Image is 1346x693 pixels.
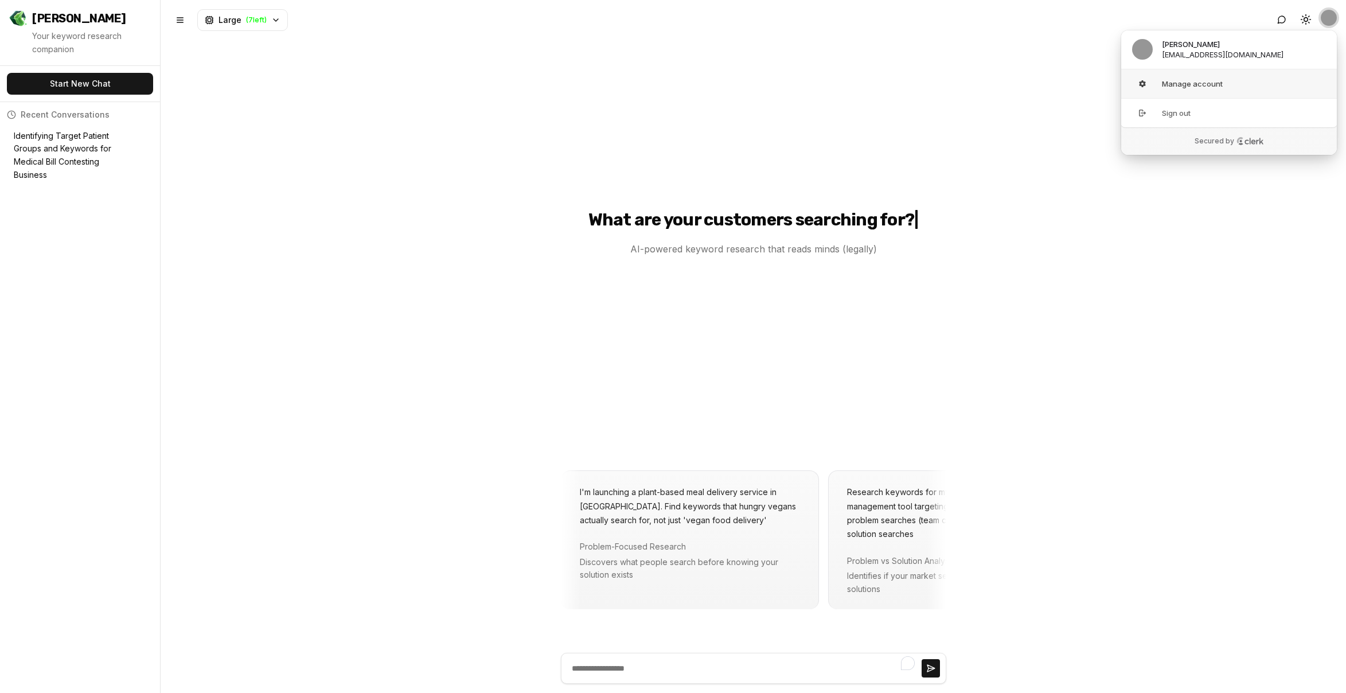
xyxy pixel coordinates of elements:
[1121,69,1337,98] button: Manage account
[567,653,922,683] textarea: To enrich screen reader interactions, please activate Accessibility in Grammarly extension settings
[14,130,130,182] p: Identifying Target Patient Groups and Keywords for Medical Bill Contesting Business
[50,78,111,89] span: Start New Chat
[852,570,1072,595] span: Identifies if your market searches for problems or solutions
[219,14,241,26] span: Large
[1236,137,1264,145] a: Clerk logo
[1162,39,1220,49] span: [PERSON_NAME]
[1162,49,1283,60] span: [EMAIL_ADDRESS][DOMAIN_NAME]
[32,10,126,26] span: [PERSON_NAME]
[585,487,801,525] span: I'm launching a plant-based meal delivery service in [GEOGRAPHIC_DATA]. Find keywords that hungry...
[1121,98,1337,127] button: Sign out
[585,556,805,582] span: Discovers what people search before knowing your solution exists
[9,9,28,28] img: Jello SEO Logo
[246,15,267,25] span: ( 7 left)
[1321,10,1337,26] img: Daniel Orkin
[588,209,919,232] h1: What are your customers searching for?
[852,555,1072,567] span: Problem vs Solution Analysis
[21,109,110,120] span: Recent Conversations
[1132,39,1153,60] img: Daniel Orkin
[585,540,805,553] span: Problem-Focused Research
[914,209,918,230] span: |
[1195,137,1234,146] p: Secured by
[1121,30,1337,155] div: User button popover
[852,487,1066,539] span: Research keywords for my new SAAS project management tool targeting remote teams. Show me both pr...
[621,242,886,256] p: AI-powered keyword research that reads minds (legally)
[1321,10,1337,26] button: Close user button
[32,30,151,56] p: Your keyword research companion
